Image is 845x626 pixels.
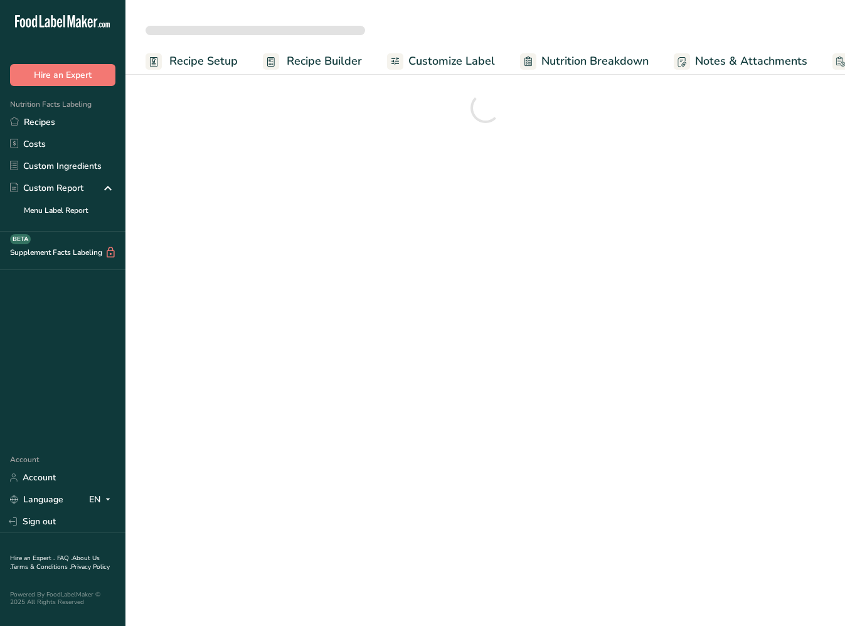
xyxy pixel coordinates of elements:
div: Custom Report [10,181,83,195]
a: Language [10,488,63,510]
a: Privacy Policy [71,563,110,571]
div: BETA [10,234,31,244]
a: Notes & Attachments [674,47,807,75]
div: Powered By FoodLabelMaker © 2025 All Rights Reserved [10,591,115,606]
a: About Us . [10,554,100,571]
a: Recipe Builder [263,47,362,75]
a: Customize Label [387,47,495,75]
span: Recipe Setup [169,53,238,70]
span: Nutrition Breakdown [541,53,649,70]
a: Recipe Setup [146,47,238,75]
span: Notes & Attachments [695,53,807,70]
a: Nutrition Breakdown [520,47,649,75]
div: EN [89,492,115,507]
a: Terms & Conditions . [11,563,71,571]
a: FAQ . [57,554,72,563]
span: Customize Label [408,53,495,70]
span: Recipe Builder [287,53,362,70]
button: Hire an Expert [10,64,115,86]
a: Hire an Expert . [10,554,55,563]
